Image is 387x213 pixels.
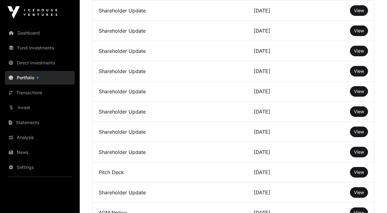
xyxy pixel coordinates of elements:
td: Shareholder Update [92,183,248,203]
button: View [350,106,368,117]
a: View [354,129,364,135]
span: View [354,8,364,13]
td: Shareholder Update [92,142,248,162]
td: [DATE] [248,142,313,162]
button: View [350,25,368,36]
td: Shareholder Update [92,1,248,21]
a: News [5,146,75,159]
a: Dashboard [5,26,75,40]
td: [DATE] [248,162,313,183]
a: Portfolio [5,71,75,85]
a: Statements [5,116,75,129]
span: View [354,109,364,114]
span: View [354,190,364,195]
a: Transactions [5,86,75,100]
td: [DATE] [248,183,313,203]
td: [DATE] [248,61,313,81]
a: View [354,88,364,95]
a: Fund Investments [5,41,75,55]
span: View [354,129,364,134]
td: [DATE] [248,81,313,102]
a: Direct Investments [5,56,75,70]
a: View [354,149,364,155]
td: [DATE] [248,122,313,142]
a: View [354,68,364,74]
td: [DATE] [248,21,313,41]
button: View [350,147,368,157]
td: [DATE] [248,102,313,122]
td: Shareholder Update [92,81,248,102]
td: Shareholder Update [92,122,248,142]
td: Shareholder Update [92,61,248,81]
button: View [350,187,368,198]
a: View [354,189,364,196]
td: Shareholder Update [92,21,248,41]
td: Pitch Deck [92,162,248,183]
a: View [354,28,364,34]
a: View [354,48,364,54]
button: View [350,127,368,137]
td: Shareholder Update [92,41,248,61]
td: Shareholder Update [92,102,248,122]
td: [DATE] [248,41,313,61]
button: View [350,5,368,16]
span: View [354,48,364,53]
img: Icehouse Ventures Logo [7,6,57,19]
span: View [354,28,364,33]
a: Analysis [5,131,75,144]
a: View [354,7,364,14]
td: [DATE] [248,1,313,21]
button: View [350,86,368,97]
span: View [354,89,364,94]
button: View [350,46,368,56]
a: View [354,169,364,175]
a: Invest [5,101,75,114]
iframe: Chat Widget [356,183,387,213]
button: View [350,66,368,76]
button: View [350,167,368,178]
a: View [354,109,364,115]
a: Settings [5,160,75,174]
